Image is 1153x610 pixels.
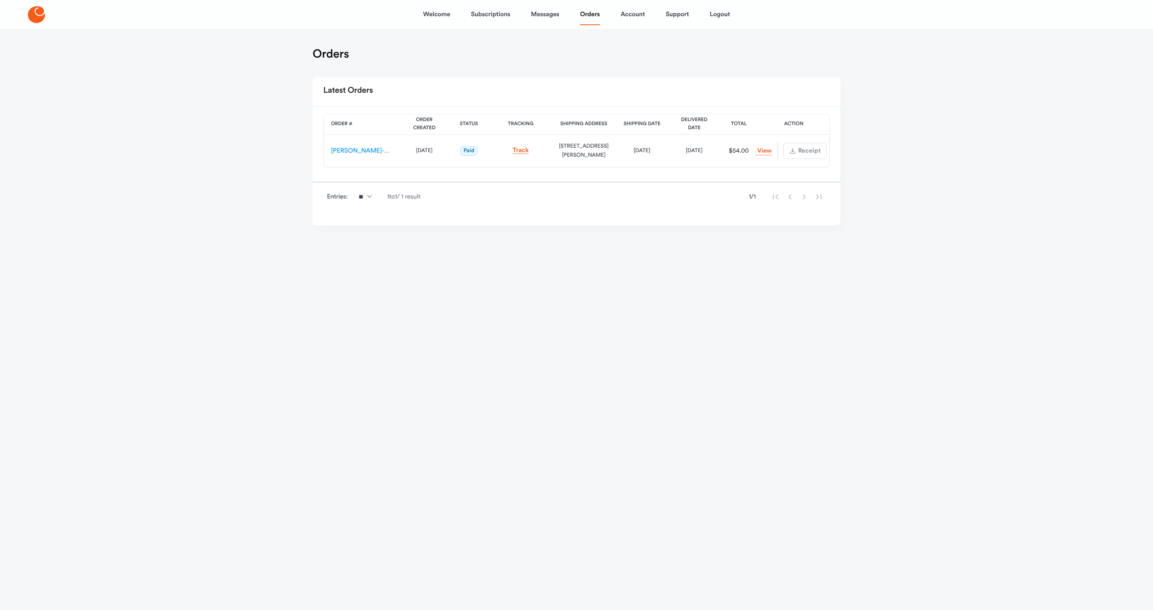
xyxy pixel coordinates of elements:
span: Paid [460,146,477,156]
th: Total [720,114,757,135]
div: [DATE] [623,146,661,155]
a: Welcome [423,4,450,25]
div: [STREET_ADDRESS][PERSON_NAME] [559,142,608,160]
a: Track [513,147,529,154]
th: Delivered Date [668,114,720,135]
th: Action [757,114,830,135]
span: Receipt [797,148,821,154]
button: Receipt [783,143,826,159]
h2: Latest Orders [323,83,373,99]
a: Support [666,4,689,25]
th: Order Created [400,114,448,135]
h1: Orders [313,47,349,61]
div: $54.00 [723,146,754,155]
th: Order # [324,114,400,135]
a: [PERSON_NAME]-CX-00154917 [331,148,421,154]
a: Subscriptions [471,4,510,25]
th: Tracking [490,114,552,135]
a: Account [621,4,645,25]
a: View [755,147,772,155]
th: Shipping Address [552,114,616,135]
a: Messages [531,4,559,25]
span: 1 / 1 [749,192,756,201]
a: Orders [580,4,600,25]
div: [DATE] [675,146,713,155]
span: 1 to 1 / 1 result [387,192,420,201]
th: Status [448,114,490,135]
div: [DATE] [408,146,441,155]
th: Shipping Date [616,114,668,135]
span: Entries: [327,192,348,201]
a: Logout [710,4,730,25]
